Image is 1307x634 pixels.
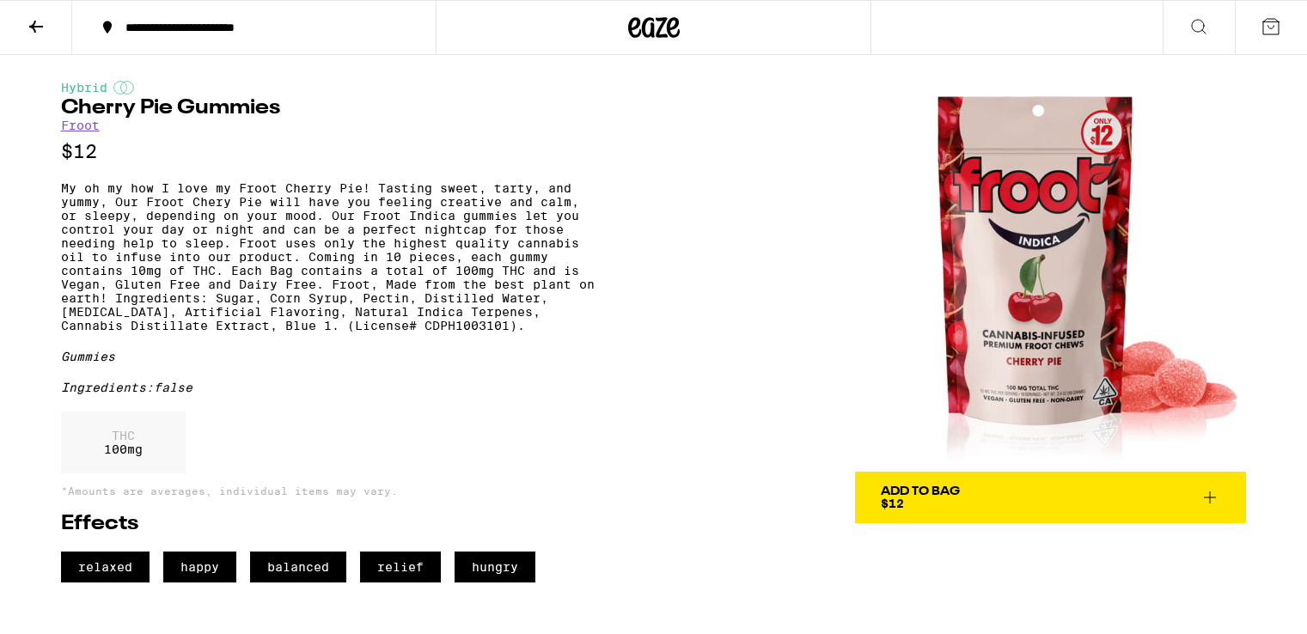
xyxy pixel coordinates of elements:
h2: Effects [61,514,595,534]
img: hybridColor.svg [113,81,134,94]
span: relief [360,552,441,582]
a: Froot [61,119,100,132]
p: THC [104,429,143,442]
span: hungry [455,552,535,582]
p: *Amounts are averages, individual items may vary. [61,485,595,497]
img: Froot - Cherry Pie Gummies [855,81,1246,472]
div: 100 mg [61,411,186,473]
span: $12 [881,497,904,510]
div: Ingredients: false [61,381,595,394]
button: Add To Bag$12 [855,472,1246,523]
p: $12 [61,141,595,162]
span: happy [163,552,236,582]
div: Add To Bag [881,485,960,497]
div: Hybrid [61,81,595,94]
h1: Cherry Pie Gummies [61,98,595,119]
div: Gummies [61,350,595,363]
p: My oh my how I love my Froot Cherry Pie! Tasting sweet, tarty, and yummy, Our Froot Chery Pie wil... [61,181,595,332]
span: relaxed [61,552,150,582]
span: balanced [250,552,346,582]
